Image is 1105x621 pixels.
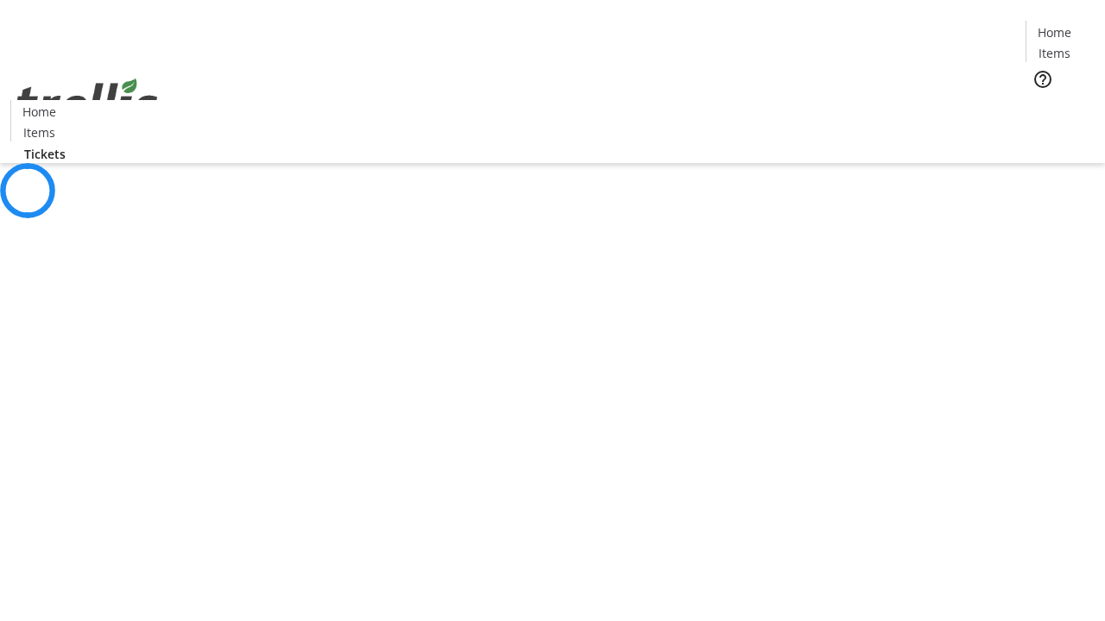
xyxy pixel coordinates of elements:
span: Tickets [1039,100,1081,118]
a: Tickets [1026,100,1095,118]
a: Tickets [10,145,79,163]
button: Help [1026,62,1060,97]
span: Items [23,123,55,141]
a: Items [11,123,66,141]
a: Home [1026,23,1082,41]
span: Items [1039,44,1070,62]
span: Tickets [24,145,66,163]
span: Home [22,103,56,121]
img: Orient E2E Organization FF5IkU6PR7's Logo [10,60,164,146]
a: Items [1026,44,1082,62]
span: Home [1038,23,1071,41]
a: Home [11,103,66,121]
